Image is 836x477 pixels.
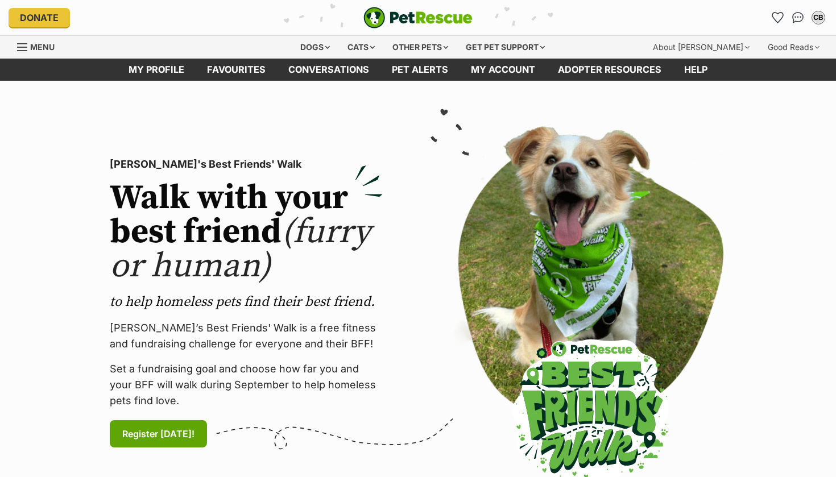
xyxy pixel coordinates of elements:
[768,9,827,27] ul: Account quick links
[363,7,473,28] a: PetRescue
[196,59,277,81] a: Favourites
[110,320,383,352] p: [PERSON_NAME]’s Best Friends' Walk is a free fitness and fundraising challenge for everyone and t...
[673,59,719,81] a: Help
[813,12,824,23] div: CB
[9,8,70,27] a: Donate
[110,293,383,311] p: to help homeless pets find their best friend.
[760,36,827,59] div: Good Reads
[110,181,383,284] h2: Walk with your best friend
[340,36,383,59] div: Cats
[363,7,473,28] img: logo-e224e6f780fb5917bec1dbf3a21bbac754714ae5b6737aabdf751b685950b380.svg
[380,59,460,81] a: Pet alerts
[292,36,338,59] div: Dogs
[110,361,383,409] p: Set a fundraising goal and choose how far you and your BFF will walk during September to help hom...
[117,59,196,81] a: My profile
[792,12,804,23] img: chat-41dd97257d64d25036548639549fe6c8038ab92f7586957e7f3b1b290dea8141.svg
[768,9,787,27] a: Favourites
[110,156,383,172] p: [PERSON_NAME]'s Best Friends' Walk
[110,420,207,447] a: Register [DATE]!
[547,59,673,81] a: Adopter resources
[645,36,758,59] div: About [PERSON_NAME]
[458,36,553,59] div: Get pet support
[30,42,55,52] span: Menu
[17,36,63,56] a: Menu
[277,59,380,81] a: conversations
[110,211,371,288] span: (furry or human)
[789,9,807,27] a: Conversations
[122,427,194,441] span: Register [DATE]!
[460,59,547,81] a: My account
[809,9,827,27] button: My account
[384,36,456,59] div: Other pets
